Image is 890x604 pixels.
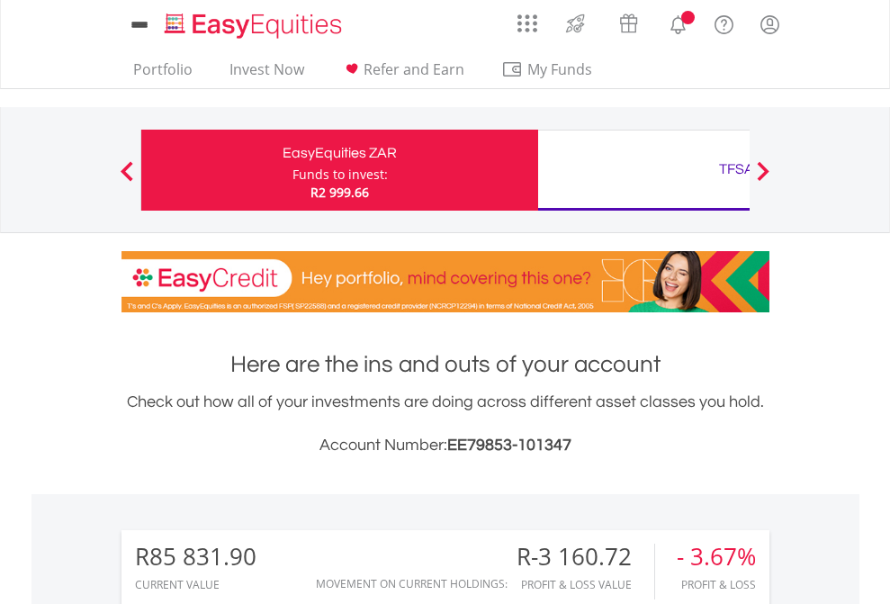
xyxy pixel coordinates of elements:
div: - 3.67% [677,544,756,570]
img: vouchers-v2.svg [614,9,643,38]
div: R-3 160.72 [517,544,654,570]
a: Notifications [655,5,701,41]
div: CURRENT VALUE [135,579,256,590]
span: My Funds [501,58,619,81]
a: My Profile [747,5,793,44]
a: Refer and Earn [334,60,472,88]
img: grid-menu-icon.svg [517,14,537,33]
a: FAQ's and Support [701,5,747,41]
div: R85 831.90 [135,544,256,570]
button: Next [745,170,781,188]
button: Previous [109,170,145,188]
h1: Here are the ins and outs of your account [121,348,769,381]
div: Movement on Current Holdings: [316,578,508,590]
img: EasyEquities_Logo.png [161,11,349,41]
a: Invest Now [222,60,311,88]
a: AppsGrid [506,5,549,33]
span: R2 999.66 [310,184,369,201]
a: Portfolio [126,60,200,88]
div: Check out how all of your investments are doing across different asset classes you hold. [121,390,769,458]
div: EasyEquities ZAR [152,140,527,166]
a: Home page [157,5,349,41]
span: Refer and Earn [364,59,464,79]
span: EE79853-101347 [447,437,571,454]
h3: Account Number: [121,433,769,458]
div: Profit & Loss Value [517,579,654,590]
a: Vouchers [602,5,655,38]
div: Profit & Loss [677,579,756,590]
div: Funds to invest: [292,166,388,184]
img: thrive-v2.svg [561,9,590,38]
img: EasyCredit Promotion Banner [121,251,769,312]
